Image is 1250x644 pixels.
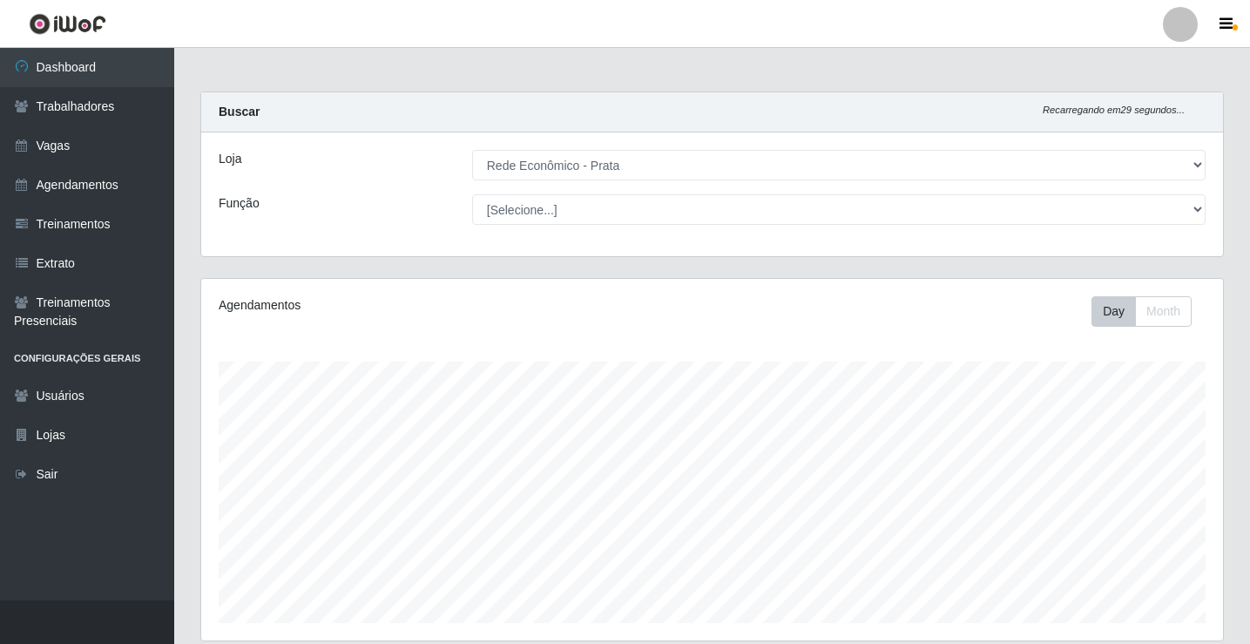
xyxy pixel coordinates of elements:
[219,194,260,213] label: Função
[219,150,241,168] label: Loja
[219,296,615,315] div: Agendamentos
[219,105,260,119] strong: Buscar
[29,13,106,35] img: CoreUI Logo
[1043,105,1185,115] i: Recarregando em 29 segundos...
[1091,296,1192,327] div: First group
[1091,296,1206,327] div: Toolbar with button groups
[1091,296,1136,327] button: Day
[1135,296,1192,327] button: Month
